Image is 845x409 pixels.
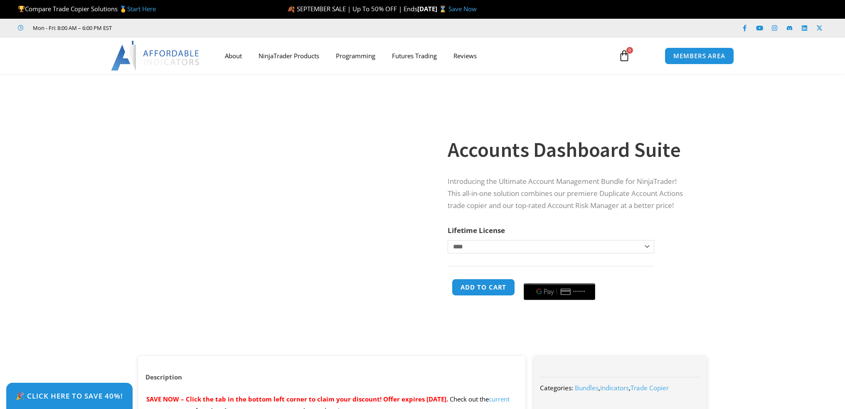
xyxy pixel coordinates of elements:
p: Introducing the Ultimate Account Management Bundle for NinjaTrader! This all-in-one solution comb... [448,176,690,212]
strong: [DATE] ⌛ [417,5,448,13]
img: 🏆 [18,6,25,12]
span: Compare Trade Copier Solutions 🥇 [18,5,156,13]
iframe: Secure payment input frame [522,278,597,278]
span: 0 [626,47,633,54]
a: MEMBERS AREA [665,47,734,64]
label: Lifetime License [448,226,505,235]
a: Programming [328,46,384,65]
span: MEMBERS AREA [673,53,725,59]
button: Buy with GPay [524,283,595,300]
span: 🍂 SEPTEMBER SALE | Up To 50% OFF | Ends [287,5,417,13]
a: 🎉 Click Here to save 40%! [6,383,133,409]
span: 🎉 Click Here to save 40%! [16,392,123,399]
text: •••••• [573,289,586,295]
a: Start Here [127,5,156,13]
a: NinjaTrader Products [250,46,328,65]
h1: Accounts Dashboard Suite [448,135,690,164]
a: 0 [606,44,643,68]
a: Reviews [445,46,485,65]
iframe: Customer reviews powered by Trustpilot [123,24,248,32]
a: About [217,46,250,65]
span: Mon - Fri: 8:00 AM – 6:00 PM EST [31,23,112,33]
a: Description [138,369,190,385]
a: Save Now [448,5,477,13]
a: Futures Trading [384,46,445,65]
img: LogoAI | Affordable Indicators – NinjaTrader [111,41,200,71]
nav: Menu [217,46,609,65]
button: Add to cart [452,279,515,296]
